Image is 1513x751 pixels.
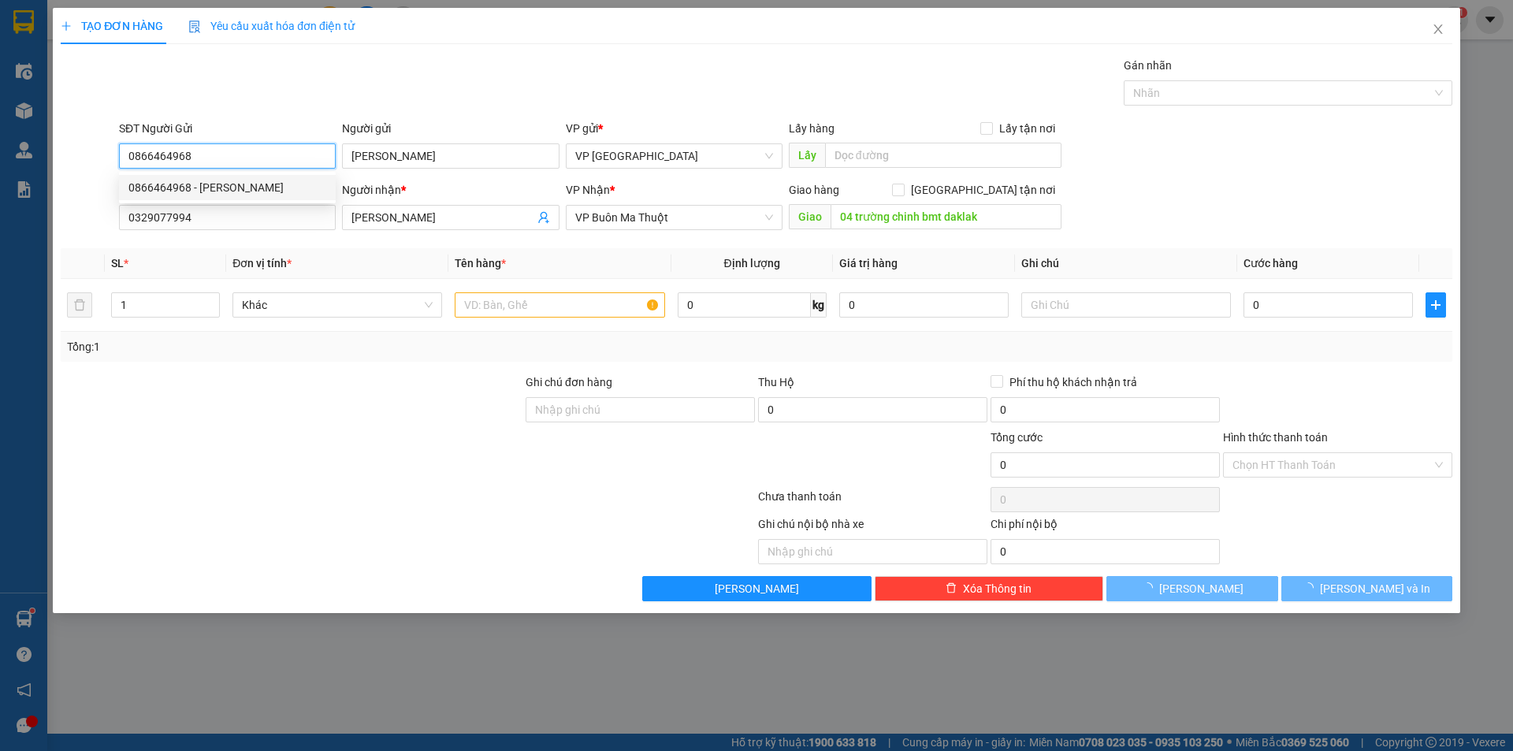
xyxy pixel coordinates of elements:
span: Cước hàng [1243,257,1298,270]
span: VP Tuy Hòa [575,144,773,168]
div: Ghi chú nội bộ nhà xe [758,515,987,539]
input: 0 [839,292,1009,318]
span: Giao [789,204,831,229]
span: loading [1142,582,1159,593]
span: Khác [242,293,433,317]
li: VP VP Buôn Ma Thuột [109,67,210,102]
span: Đơn vị tính [232,257,292,270]
button: [PERSON_NAME] [642,576,872,601]
span: SL [111,257,124,270]
li: BB Limousine [8,8,229,38]
button: [PERSON_NAME] [1106,576,1277,601]
img: icon [188,20,201,33]
span: Tổng cước [991,431,1043,444]
span: environment [109,105,120,116]
button: Close [1416,8,1460,52]
span: [PERSON_NAME] và In [1320,580,1430,597]
button: delete [67,292,92,318]
label: Gán nhãn [1124,59,1172,72]
input: Dọc đường [825,143,1061,168]
input: Ghi chú đơn hàng [526,397,755,422]
span: delete [946,582,957,595]
span: TẠO ĐƠN HÀNG [61,20,163,32]
span: loading [1303,582,1320,593]
span: Giao hàng [789,184,839,196]
div: Tổng: 1 [67,338,584,355]
span: [PERSON_NAME] [1159,580,1243,597]
span: Lấy tận nơi [993,120,1061,137]
button: deleteXóa Thông tin [875,576,1104,601]
label: Hình thức thanh toán [1223,431,1328,444]
div: SĐT Người Gửi [119,120,336,137]
input: Dọc đường [831,204,1061,229]
button: plus [1426,292,1446,318]
span: kg [811,292,827,318]
span: Tên hàng [455,257,506,270]
li: VP VP [GEOGRAPHIC_DATA] [8,67,109,119]
span: Lấy [789,143,825,168]
div: Chưa thanh toán [756,488,989,515]
div: 0866464968 - Anh Ken [119,175,336,200]
span: Thu Hộ [758,376,794,389]
div: Chi phí nội bộ [991,515,1220,539]
span: plus [61,20,72,32]
div: 0866464968 - [PERSON_NAME] [128,179,326,196]
span: Giá trị hàng [839,257,898,270]
button: [PERSON_NAME] và In [1281,576,1452,601]
div: Người gửi [342,120,559,137]
span: [PERSON_NAME] [715,580,799,597]
input: Nhập ghi chú [758,539,987,564]
input: Ghi Chú [1021,292,1231,318]
span: Yêu cầu xuất hóa đơn điện tử [188,20,355,32]
div: Người nhận [342,181,559,199]
div: VP gửi [566,120,783,137]
span: user-add [537,211,550,224]
input: VD: Bàn, Ghế [455,292,664,318]
span: VP Buôn Ma Thuột [575,206,773,229]
span: [GEOGRAPHIC_DATA] tận nơi [905,181,1061,199]
label: Ghi chú đơn hàng [526,376,612,389]
span: Định lượng [724,257,780,270]
span: Xóa Thông tin [963,580,1032,597]
span: close [1432,23,1444,35]
span: VP Nhận [566,184,610,196]
th: Ghi chú [1015,248,1237,279]
span: plus [1426,299,1445,311]
span: Lấy hàng [789,122,835,135]
span: Phí thu hộ khách nhận trả [1003,374,1143,391]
